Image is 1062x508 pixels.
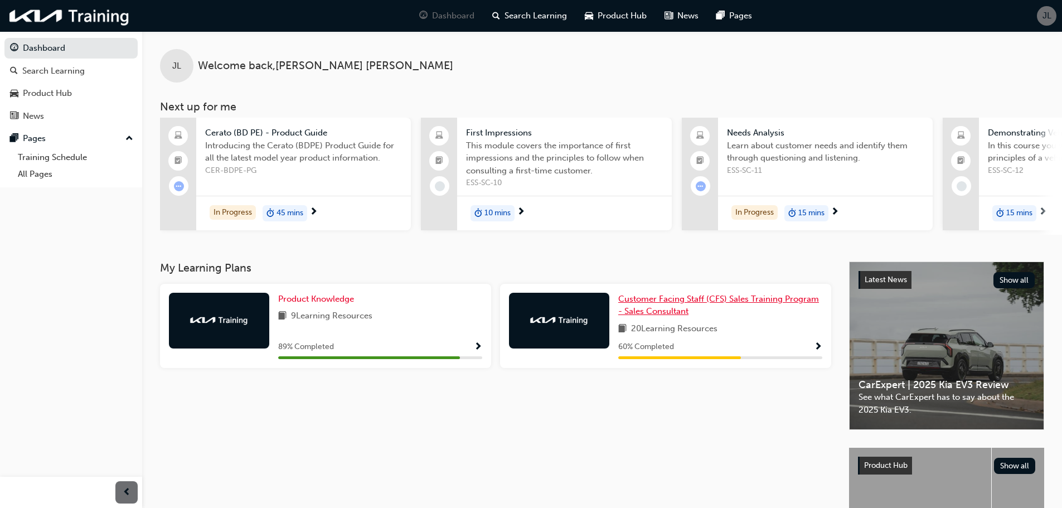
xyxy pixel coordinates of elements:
button: Show all [993,272,1035,288]
span: booktick-icon [696,154,704,168]
span: 10 mins [484,207,511,220]
a: pages-iconPages [707,4,761,27]
span: Introducing the Cerato (BDPE) Product Guide for all the latest model year product information. [205,139,402,165]
img: kia-training [528,315,590,326]
span: Needs Analysis [727,127,924,139]
a: Product HubShow all [858,457,1035,475]
span: guage-icon [419,9,428,23]
span: book-icon [278,309,287,323]
span: Product Hub [864,461,908,470]
div: In Progress [731,205,778,220]
span: search-icon [10,66,18,76]
span: learningRecordVerb_ATTEMPT-icon [696,181,706,191]
button: DashboardSearch LearningProduct HubNews [4,36,138,128]
span: laptop-icon [435,129,443,143]
span: Pages [729,9,752,22]
a: Dashboard [4,38,138,59]
span: Product Knowledge [278,294,354,304]
span: learningRecordVerb_NONE-icon [957,181,967,191]
span: next-icon [1039,207,1047,217]
span: duration-icon [788,206,796,221]
img: kia-training [188,315,250,326]
button: Show Progress [474,340,482,354]
h3: My Learning Plans [160,262,831,274]
a: First ImpressionsThis module covers the importance of first impressions and the principles to fol... [421,118,672,230]
span: duration-icon [996,206,1004,221]
a: Product Hub [4,83,138,104]
button: Pages [4,128,138,149]
a: news-iconNews [656,4,707,27]
span: book-icon [618,322,627,336]
span: pages-icon [716,9,725,23]
a: All Pages [13,166,138,183]
button: JL [1037,6,1056,26]
span: booktick-icon [957,154,965,168]
span: Customer Facing Staff (CFS) Sales Training Program - Sales Consultant [618,294,819,317]
span: Cerato (BD PE) - Product Guide [205,127,402,139]
span: ESS-SC-11 [727,165,924,177]
span: Latest News [865,275,907,284]
a: guage-iconDashboard [410,4,483,27]
span: duration-icon [266,206,274,221]
span: JL [172,60,181,72]
span: 15 mins [1006,207,1032,220]
span: car-icon [585,9,593,23]
span: Welcome back , [PERSON_NAME] [PERSON_NAME] [198,60,453,72]
a: Cerato (BD PE) - Product GuideIntroducing the Cerato (BDPE) Product Guide for all the latest mode... [160,118,411,230]
a: search-iconSearch Learning [483,4,576,27]
a: Latest NewsShow allCarExpert | 2025 Kia EV3 ReviewSee what CarExpert has to say about the 2025 Ki... [849,262,1044,430]
span: See what CarExpert has to say about the 2025 Kia EV3. [859,391,1035,416]
a: Needs AnalysisLearn about customer needs and identify them through questioning and listening.ESS-... [682,118,933,230]
a: Product Knowledge [278,293,358,306]
a: News [4,106,138,127]
span: up-icon [125,132,133,146]
span: Show Progress [474,342,482,352]
h3: Next up for me [142,100,1062,113]
div: Search Learning [22,65,85,78]
span: Learn about customer needs and identify them through questioning and listening. [727,139,924,165]
div: News [23,110,44,123]
span: laptop-icon [696,129,704,143]
span: Show Progress [814,342,822,352]
span: 15 mins [798,207,825,220]
span: learningRecordVerb_NONE-icon [435,181,445,191]
span: This module covers the importance of first impressions and the principles to follow when consulti... [466,139,663,177]
span: 60 % Completed [618,341,674,354]
span: CarExpert | 2025 Kia EV3 Review [859,379,1035,391]
span: Search Learning [505,9,567,22]
span: News [677,9,699,22]
div: Pages [23,132,46,145]
a: Search Learning [4,61,138,81]
span: guage-icon [10,43,18,54]
span: 9 Learning Resources [291,309,372,323]
span: duration-icon [474,206,482,221]
span: JL [1042,9,1051,22]
span: 45 mins [277,207,303,220]
span: ESS-SC-10 [466,177,663,190]
span: next-icon [517,207,525,217]
img: kia-training [6,4,134,27]
span: First Impressions [466,127,663,139]
span: prev-icon [123,486,131,500]
span: news-icon [665,9,673,23]
div: Product Hub [23,87,72,100]
span: CER-BDPE-PG [205,165,402,177]
a: car-iconProduct Hub [576,4,656,27]
span: learningRecordVerb_ATTEMPT-icon [174,181,184,191]
span: 20 Learning Resources [631,322,717,336]
span: 89 % Completed [278,341,334,354]
a: Training Schedule [13,149,138,166]
span: pages-icon [10,134,18,144]
span: booktick-icon [174,154,182,168]
button: Show all [994,458,1036,474]
span: car-icon [10,89,18,99]
a: Customer Facing Staff (CFS) Sales Training Program - Sales Consultant [618,293,822,318]
span: news-icon [10,112,18,122]
span: laptop-icon [957,129,965,143]
span: search-icon [492,9,500,23]
span: next-icon [309,207,318,217]
span: Product Hub [598,9,647,22]
button: Show Progress [814,340,822,354]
